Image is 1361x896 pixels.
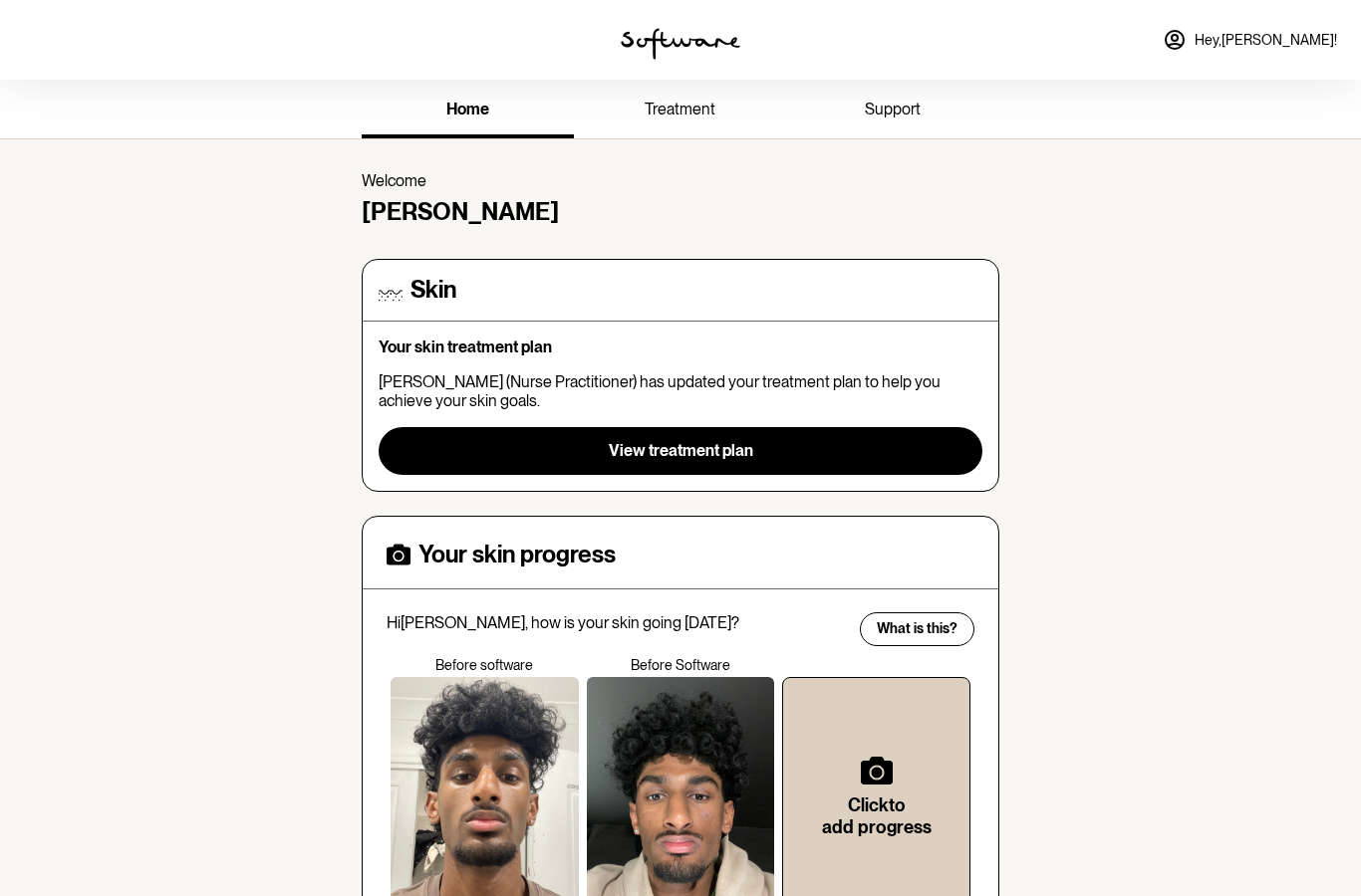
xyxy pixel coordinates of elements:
[877,620,957,637] span: What is this?
[609,441,753,460] span: View treatment plan
[787,84,999,138] a: support
[815,794,938,837] h6: Click to add progress
[621,28,740,60] img: software logo
[387,657,583,674] p: Before software
[1195,32,1337,49] span: Hey, [PERSON_NAME] !
[865,100,921,118] span: support
[362,198,999,227] h4: [PERSON_NAME]
[645,100,715,118] span: treatment
[574,84,786,138] a: treatment
[362,171,999,190] p: Welcome
[362,84,574,138] a: home
[418,541,616,569] h4: Your skin progress
[379,337,982,356] p: Your skin treatment plan
[860,612,974,646] button: What is this?
[583,657,779,674] p: Before Software
[387,613,847,632] p: Hi [PERSON_NAME] , how is your skin going [DATE]?
[410,276,456,305] h4: Skin
[379,427,982,475] button: View treatment plan
[1151,16,1349,64] a: Hey,[PERSON_NAME]!
[446,100,489,118] span: home
[379,372,982,410] p: [PERSON_NAME] (Nurse Practitioner) has updated your treatment plan to help you achieve your skin ...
